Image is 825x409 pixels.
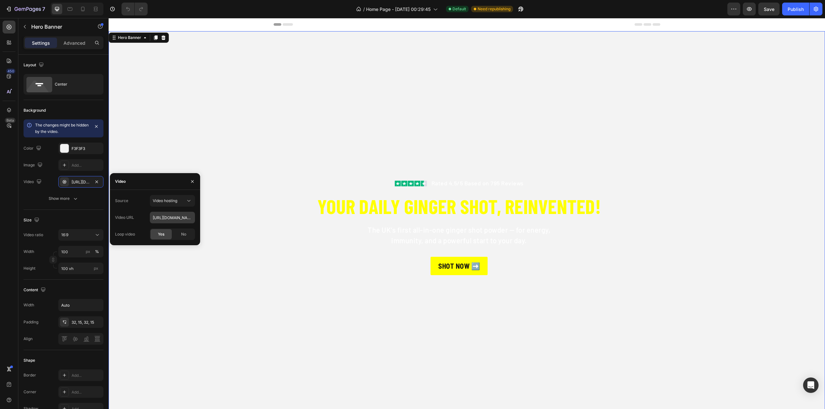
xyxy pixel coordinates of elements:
[366,6,431,13] span: Home Page - [DATE] 00:29:45
[24,107,46,113] div: Background
[35,123,89,134] span: The changes might be hidden by the video.
[24,161,44,170] div: Image
[150,212,195,223] input: E.g: https://gempages.net
[59,299,103,311] input: Auto
[93,248,101,256] button: px
[32,40,50,46] p: Settings
[24,358,35,363] div: Shape
[24,232,43,238] div: Video ratio
[150,195,195,207] button: Video hosting
[166,207,536,217] p: The UK’s first all-in-one ginger shot powder — for energy,
[24,216,41,225] div: Size
[165,175,536,200] h2: YOUR DAILY GINGER SHOT, REINVENTED!
[72,146,102,152] div: F3F3F3
[478,6,510,12] span: Need republishing
[24,61,45,70] div: Layout
[115,179,126,184] div: Video
[72,373,102,378] div: Add...
[803,377,819,393] div: Open Intercom Messenger
[24,193,103,204] button: Show more
[758,3,780,15] button: Save
[322,239,379,257] a: SHOT NOW ➡️
[363,6,365,13] span: /
[24,319,38,325] div: Padding
[24,302,34,308] div: Width
[788,6,804,13] div: Publish
[6,69,15,74] div: 450
[24,336,33,342] div: Align
[58,263,103,274] input: px
[94,266,98,271] span: px
[84,248,92,256] button: %
[86,249,90,255] div: px
[72,389,102,395] div: Add...
[63,40,85,46] p: Advanced
[330,243,371,253] p: SHOT NOW ➡️
[72,179,90,185] div: [URL][DOMAIN_NAME]
[115,215,134,220] div: Video URL
[72,320,102,325] div: 32, 15, 32, 15
[61,232,68,237] span: 16:9
[24,372,36,378] div: Border
[31,23,86,31] p: Hero Banner
[109,18,825,409] iframe: Design area
[95,249,99,255] div: %
[286,163,318,168] img: gempages_584678309976081268-501d766c-ed5b-4b82-8732-825e4b664dc5.png
[24,178,43,186] div: Video
[3,3,48,15] button: 7
[42,5,45,13] p: 7
[24,286,47,294] div: Content
[49,195,79,202] div: Show more
[58,229,103,241] button: 16:9
[323,161,415,170] p: Rated 4.5/5 Based on 795 Reviews
[5,118,15,123] div: Beta
[72,163,102,168] div: Add...
[55,77,94,92] div: Center
[153,198,177,203] span: Video hosting
[115,231,135,237] div: Loop video
[158,231,164,237] span: Yes
[121,3,148,15] div: Undo/Redo
[24,389,36,395] div: Corner
[115,198,128,204] div: Source
[24,249,34,255] label: Width
[452,6,466,12] span: Default
[181,231,186,237] span: No
[24,265,35,271] label: Height
[24,144,43,153] div: Color
[8,17,34,23] div: Hero Banner
[782,3,809,15] button: Publish
[764,6,774,12] span: Save
[58,246,103,257] input: px%
[166,217,536,228] p: immunity, and a powerful start to your day.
